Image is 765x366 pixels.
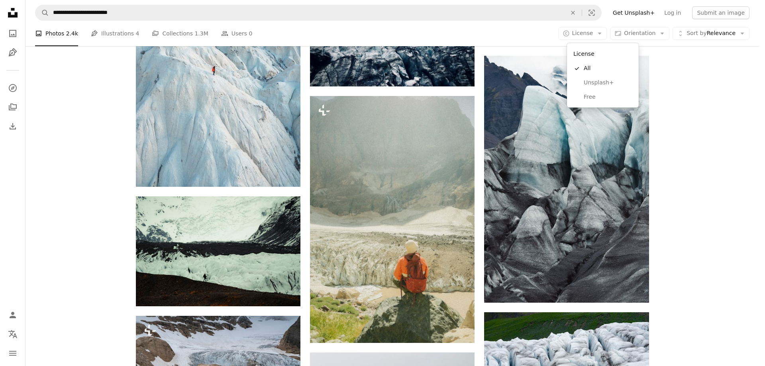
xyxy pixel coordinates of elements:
[584,79,632,87] span: Unsplash+
[558,27,607,40] button: License
[572,30,593,36] span: License
[584,65,632,72] span: All
[610,27,669,40] button: Orientation
[567,43,639,108] div: License
[570,46,636,61] div: License
[584,93,632,101] span: Free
